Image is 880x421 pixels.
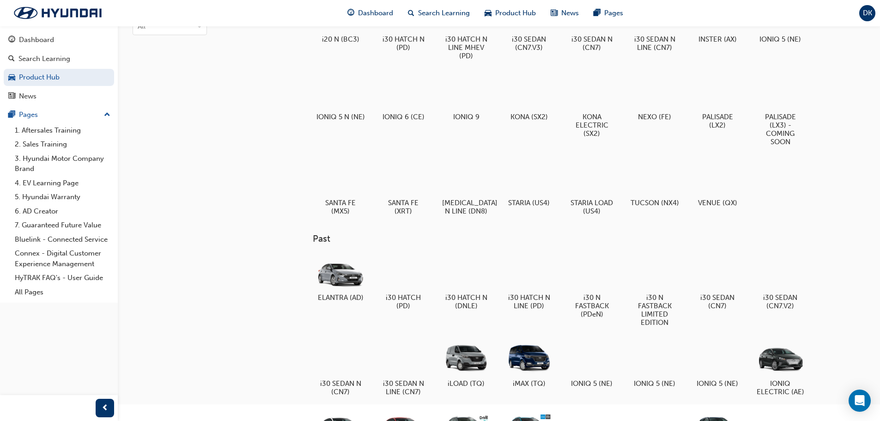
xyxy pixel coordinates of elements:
[379,293,428,310] h5: i30 HATCH (PD)
[8,55,15,63] span: search-icon
[442,113,491,121] h5: IONIQ 9
[11,285,114,299] a: All Pages
[442,293,491,310] h5: i30 HATCH N (DNLE)
[564,252,619,322] a: i30 N FASTBACK (PDeN)
[627,157,682,210] a: TUCSON (NX4)
[505,293,553,310] h5: i30 HATCH N LINE (PD)
[11,232,114,247] a: Bluelink - Connected Service
[495,8,536,18] span: Product Hub
[376,71,431,124] a: IONIQ 6 (CE)
[756,293,805,310] h5: i30 SEDAN (CN7.V2)
[505,379,553,388] h5: iMAX (TQ)
[102,403,109,414] span: prev-icon
[753,338,808,400] a: IONIQ ELECTRIC (AE)
[756,379,805,396] h5: IONIQ ELECTRIC (AE)
[347,7,354,19] span: guage-icon
[4,30,114,106] button: DashboardSearch LearningProduct HubNews
[358,8,393,18] span: Dashboard
[379,113,428,121] h5: IONIQ 6 (CE)
[19,110,38,120] div: Pages
[438,338,494,391] a: iLOAD (TQ)
[693,379,742,388] h5: IONIQ 5 (NE)
[313,157,368,219] a: SANTA FE (MX5)
[849,390,871,412] div: Open Intercom Messenger
[316,113,365,121] h5: IONIQ 5 N (NE)
[693,113,742,129] h5: PALISADE (LX2)
[316,293,365,302] h5: ELANTRA (AD)
[501,157,557,210] a: STARIA (US4)
[11,218,114,232] a: 7. Guaranteed Future Value
[418,8,470,18] span: Search Learning
[604,8,623,18] span: Pages
[551,7,558,19] span: news-icon
[408,7,414,19] span: search-icon
[442,379,491,388] h5: iLOAD (TQ)
[753,252,808,314] a: i30 SEDAN (CN7.V2)
[501,71,557,124] a: KONA (SX2)
[477,4,543,23] a: car-iconProduct Hub
[104,109,110,121] span: up-icon
[11,123,114,138] a: 1. Aftersales Training
[5,3,111,23] img: Trak
[11,271,114,285] a: HyTRAK FAQ's - User Guide
[631,199,679,207] h5: TUCSON (NX4)
[438,252,494,314] a: i30 HATCH N (DNLE)
[376,252,431,314] a: i30 HATCH (PD)
[753,71,808,149] a: PALISADE (LX3) - COMING SOON
[401,4,477,23] a: search-iconSearch Learning
[693,293,742,310] h5: i30 SEDAN (CN7)
[501,252,557,314] a: i30 HATCH N LINE (PD)
[313,71,368,124] a: IONIQ 5 N (NE)
[4,69,114,86] a: Product Hub
[8,111,15,119] span: pages-icon
[313,233,838,244] h3: Past
[564,157,619,219] a: STARIA LOAD (US4)
[11,204,114,219] a: 6. AD Creator
[138,21,146,32] div: All
[568,379,616,388] h5: IONIQ 5 (NE)
[313,338,368,400] a: i30 SEDAN N (CN7)
[4,106,114,123] button: Pages
[627,252,682,330] a: i30 N FASTBACK LIMITED EDITION
[756,113,805,146] h5: PALISADE (LX3) - COMING SOON
[376,338,431,400] a: i30 SEDAN N LINE (CN7)
[505,199,553,207] h5: STARIA (US4)
[19,35,54,45] div: Dashboard
[505,35,553,52] h5: i30 SEDAN (CN7.V3)
[438,157,494,219] a: [MEDICAL_DATA] N LINE (DN8)
[631,379,679,388] h5: IONIQ 5 (NE)
[18,54,70,64] div: Search Learning
[8,73,15,82] span: car-icon
[313,252,368,305] a: ELANTRA (AD)
[631,113,679,121] h5: NEXO (FE)
[505,113,553,121] h5: KONA (SX2)
[442,35,491,60] h5: i30 HATCH N LINE MHEV (PD)
[4,50,114,67] a: Search Learning
[568,293,616,318] h5: i30 N FASTBACK (PDeN)
[693,35,742,43] h5: INSTER (AX)
[631,293,679,327] h5: i30 N FASTBACK LIMITED EDITION
[4,31,114,49] a: Dashboard
[501,338,557,391] a: iMAX (TQ)
[379,35,428,52] h5: i30 HATCH N (PD)
[8,92,15,101] span: news-icon
[11,190,114,204] a: 5. Hyundai Warranty
[485,7,492,19] span: car-icon
[561,8,579,18] span: News
[693,199,742,207] h5: VENUE (QX)
[594,7,601,19] span: pages-icon
[627,71,682,124] a: NEXO (FE)
[568,35,616,52] h5: i30 SEDAN N (CN7)
[863,8,872,18] span: DK
[11,176,114,190] a: 4. EV Learning Page
[564,71,619,141] a: KONA ELECTRIC (SX2)
[196,21,203,33] span: down-icon
[340,4,401,23] a: guage-iconDashboard
[11,137,114,152] a: 2. Sales Training
[568,199,616,215] h5: STARIA LOAD (US4)
[859,5,875,21] button: DK
[379,199,428,215] h5: SANTA FE (XRT)
[564,338,619,391] a: IONIQ 5 (NE)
